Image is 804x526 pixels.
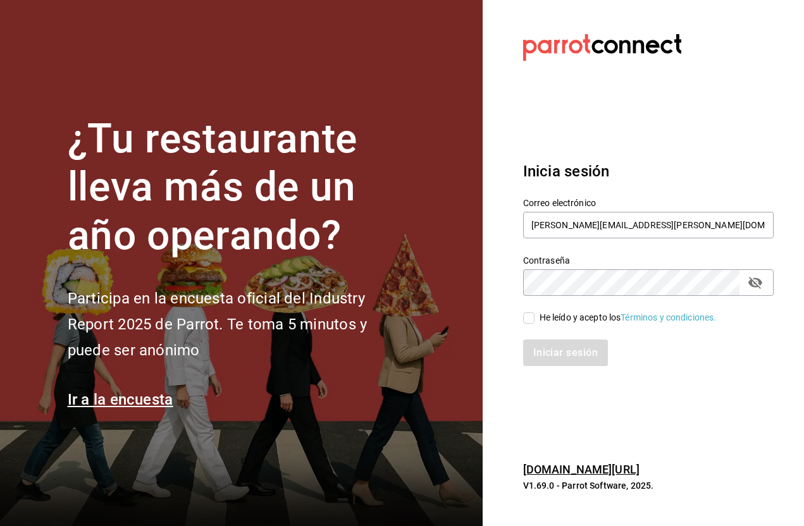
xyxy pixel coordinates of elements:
[523,160,774,183] h3: Inicia sesión
[68,286,409,363] h2: Participa en la encuesta oficial del Industry Report 2025 de Parrot. Te toma 5 minutos y puede se...
[523,256,774,265] label: Contraseña
[523,479,774,492] p: V1.69.0 - Parrot Software, 2025.
[523,212,774,238] input: Ingresa tu correo electrónico
[523,463,640,476] a: [DOMAIN_NAME][URL]
[523,199,774,207] label: Correo electrónico
[621,312,716,322] a: Términos y condiciones.
[745,272,766,293] button: passwordField
[68,115,409,260] h1: ¿Tu restaurante lleva más de un año operando?
[68,391,173,408] a: Ir a la encuesta
[540,311,717,324] div: He leído y acepto los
